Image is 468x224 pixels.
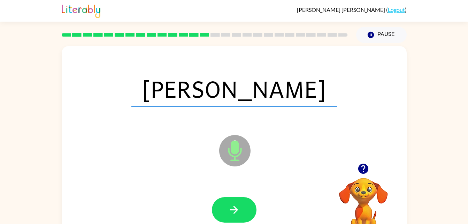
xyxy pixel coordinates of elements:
[62,3,100,18] img: Literably
[297,6,386,13] span: [PERSON_NAME] [PERSON_NAME]
[356,27,407,43] button: Pause
[131,70,337,107] span: [PERSON_NAME]
[297,6,407,13] div: ( )
[388,6,405,13] a: Logout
